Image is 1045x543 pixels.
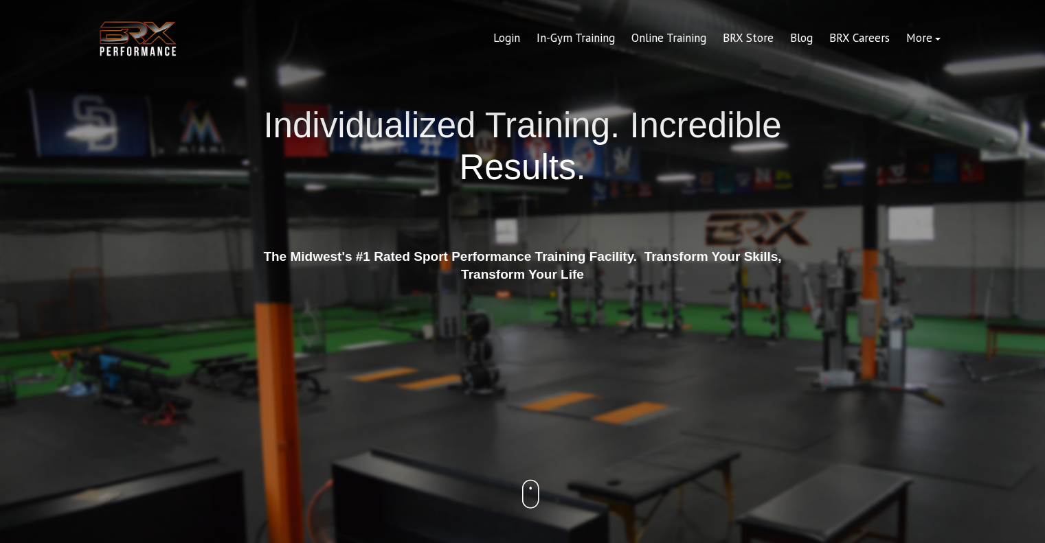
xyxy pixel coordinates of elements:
h1: Individualized Training. Incredible Results. [258,104,787,231]
strong: The Midwest's #1 Rated Sport Performance Training Facility. Transform Your Skills, Transform Your... [263,249,781,282]
img: BRX Transparent Logo-2 [97,18,179,60]
a: In-Gym Training [528,22,623,55]
a: BRX Careers [821,22,898,55]
a: Online Training [623,22,715,55]
a: BRX Store [715,22,782,55]
div: Navigation Menu [485,22,949,55]
a: Blog [782,22,821,55]
a: Login [485,22,528,55]
a: More [898,22,949,55]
